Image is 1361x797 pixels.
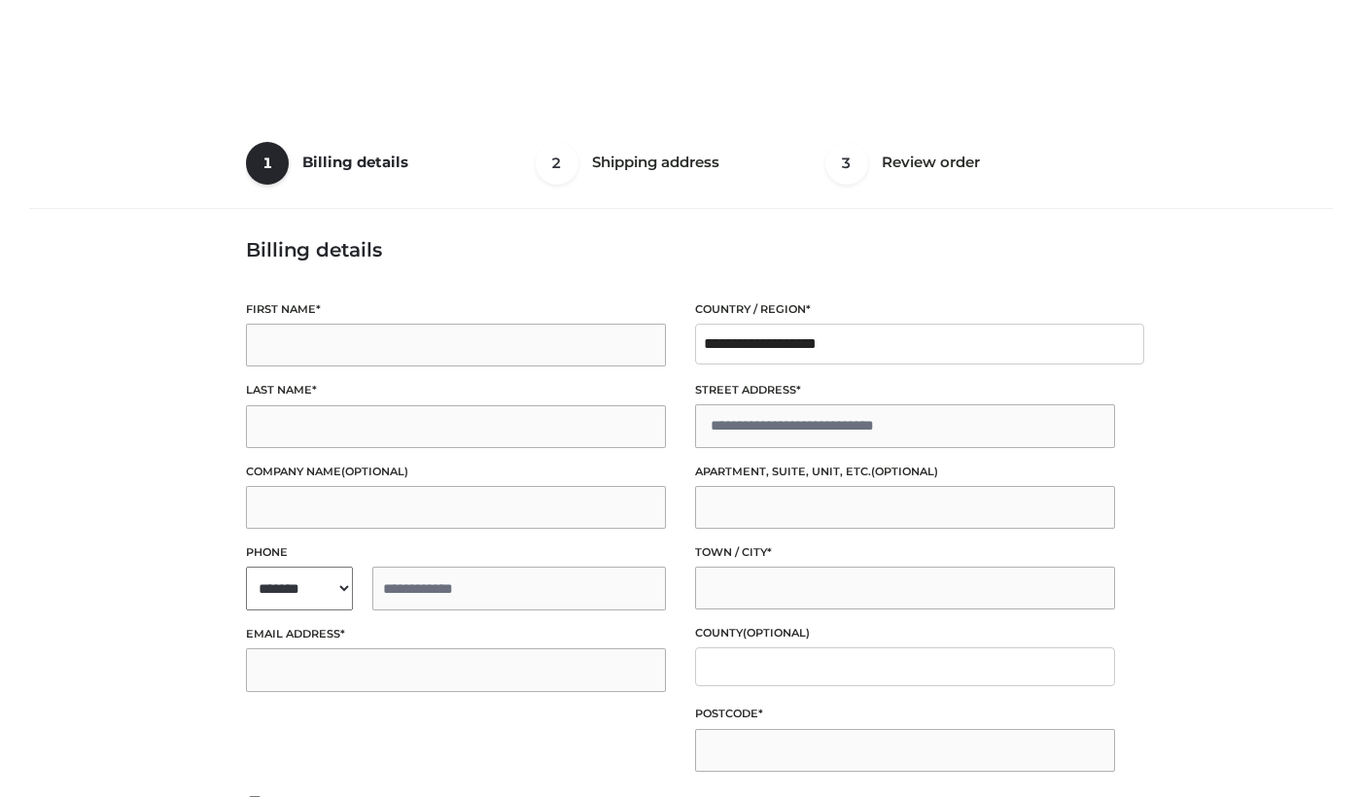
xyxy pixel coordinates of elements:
label: Apartment, suite, unit, etc. [695,463,1115,481]
label: First name [246,300,666,319]
span: 3 [825,142,868,185]
label: County [695,624,1115,642]
span: Review order [882,153,980,171]
span: 1 [246,142,289,185]
span: Billing details [302,153,408,171]
span: Shipping address [592,153,719,171]
h3: Billing details [246,238,1115,261]
label: Town / City [695,543,1115,562]
label: Company name [246,463,666,481]
label: Street address [695,381,1115,399]
label: Country / Region [695,300,1115,319]
span: 2 [536,142,578,185]
label: Email address [246,625,666,643]
label: Postcode [695,705,1115,723]
span: (optional) [341,465,408,478]
label: Last name [246,381,666,399]
span: (optional) [871,465,938,478]
label: Phone [246,543,666,562]
span: (optional) [743,626,810,640]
